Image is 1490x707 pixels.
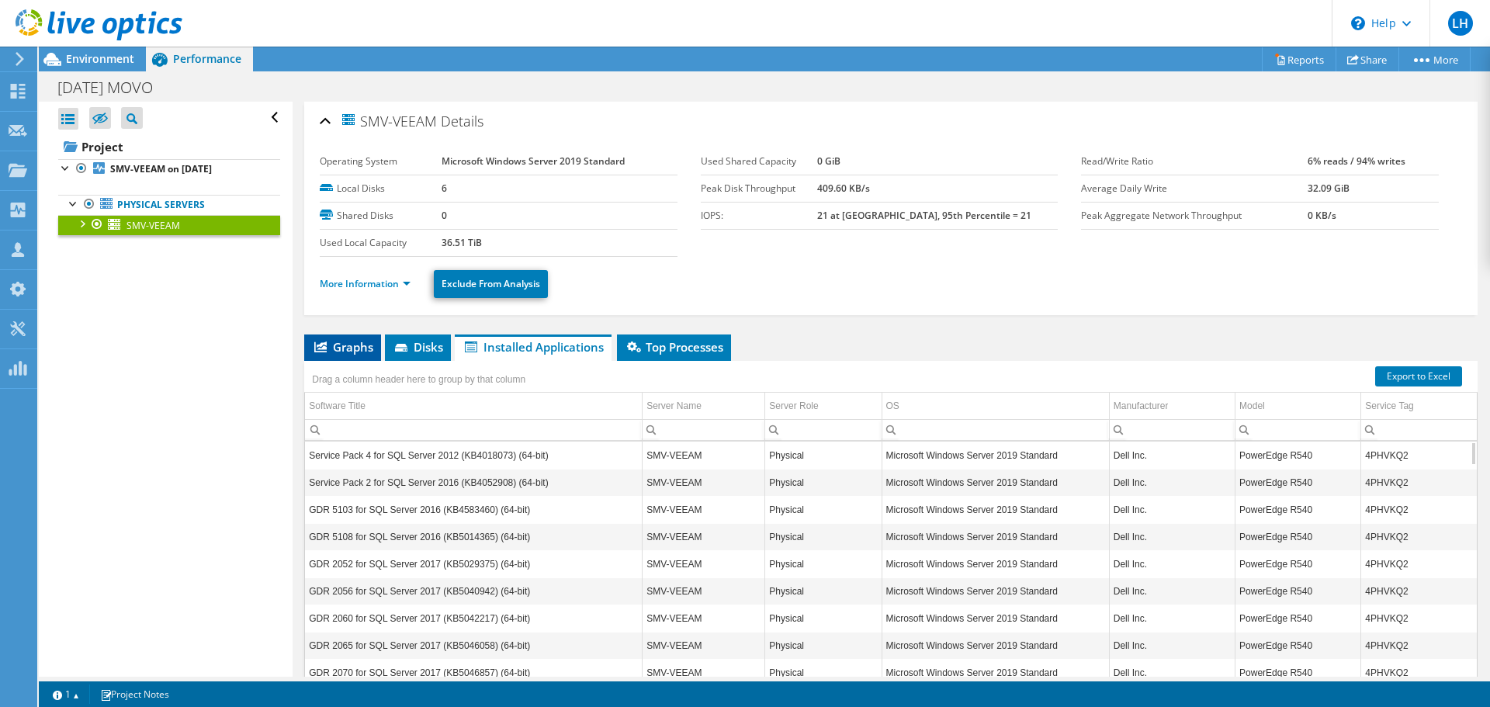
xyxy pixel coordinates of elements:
[1235,550,1361,577] td: Column Model, Value PowerEdge R540
[1114,397,1169,415] div: Manufacturer
[882,577,1109,605] td: Column OS, Value Microsoft Windows Server 2019 Standard
[882,550,1109,577] td: Column OS, Value Microsoft Windows Server 2019 Standard
[89,684,180,704] a: Project Notes
[1109,442,1235,469] td: Column Manufacturer, Value Dell Inc.
[305,442,642,469] td: Column Software Title, Value Service Pack 4 for SQL Server 2012 (KB4018073) (64-bit)
[305,393,642,420] td: Software Title Column
[1235,469,1361,496] td: Column Model, Value PowerEdge R540
[50,79,177,96] h1: [DATE] MOVO
[765,605,882,632] td: Column Server Role, Value Physical
[643,523,765,550] td: Column Server Name, Value SMV-VEEAM
[1361,659,1477,686] td: Column Service Tag, Value 4PHVKQ2
[305,605,642,632] td: Column Software Title, Value GDR 2060 for SQL Server 2017 (KB5042217) (64-bit)
[393,339,443,355] span: Disks
[1235,442,1361,469] td: Column Model, Value PowerEdge R540
[625,339,723,355] span: Top Processes
[882,659,1109,686] td: Column OS, Value Microsoft Windows Server 2019 Standard
[1361,605,1477,632] td: Column Service Tag, Value 4PHVKQ2
[1361,632,1477,659] td: Column Service Tag, Value 4PHVKQ2
[1398,47,1471,71] a: More
[1262,47,1336,71] a: Reports
[765,393,882,420] td: Server Role Column
[320,154,442,169] label: Operating System
[643,393,765,420] td: Server Name Column
[1365,397,1413,415] div: Service Tag
[442,236,482,249] b: 36.51 TiB
[1109,605,1235,632] td: Column Manufacturer, Value Dell Inc.
[173,51,241,66] span: Performance
[882,419,1109,440] td: Column OS, Filter cell
[1361,550,1477,577] td: Column Service Tag, Value 4PHVKQ2
[701,208,817,224] label: IOPS:
[1361,419,1477,440] td: Column Service Tag, Filter cell
[769,397,818,415] div: Server Role
[1081,154,1307,169] label: Read/Write Ratio
[58,134,280,159] a: Project
[643,442,765,469] td: Column Server Name, Value SMV-VEEAM
[320,235,442,251] label: Used Local Capacity
[1308,154,1405,168] b: 6% reads / 94% writes
[1235,577,1361,605] td: Column Model, Value PowerEdge R540
[765,632,882,659] td: Column Server Role, Value Physical
[308,369,529,390] div: Drag a column header here to group by that column
[1109,419,1235,440] td: Column Manufacturer, Filter cell
[882,523,1109,550] td: Column OS, Value Microsoft Windows Server 2019 Standard
[1336,47,1399,71] a: Share
[1109,659,1235,686] td: Column Manufacturer, Value Dell Inc.
[305,523,642,550] td: Column Software Title, Value GDR 5108 for SQL Server 2016 (KB5014365) (64-bit)
[305,550,642,577] td: Column Software Title, Value GDR 2052 for SQL Server 2017 (KB5029375) (64-bit)
[1448,11,1473,36] span: LH
[1351,16,1365,30] svg: \n
[882,393,1109,420] td: OS Column
[882,632,1109,659] td: Column OS, Value Microsoft Windows Server 2019 Standard
[58,215,280,235] a: SMV-VEEAM
[817,154,840,168] b: 0 GiB
[320,181,442,196] label: Local Disks
[765,469,882,496] td: Column Server Role, Value Physical
[643,632,765,659] td: Column Server Name, Value SMV-VEEAM
[1361,469,1477,496] td: Column Service Tag, Value 4PHVKQ2
[1235,496,1361,523] td: Column Model, Value PowerEdge R540
[126,219,180,232] span: SMV-VEEAM
[765,419,882,440] td: Column Server Role, Filter cell
[1235,659,1361,686] td: Column Model, Value PowerEdge R540
[1361,577,1477,605] td: Column Service Tag, Value 4PHVKQ2
[305,659,642,686] td: Column Software Title, Value GDR 2070 for SQL Server 2017 (KB5046857) (64-bit)
[886,397,899,415] div: OS
[882,605,1109,632] td: Column OS, Value Microsoft Windows Server 2019 Standard
[1109,550,1235,577] td: Column Manufacturer, Value Dell Inc.
[66,51,134,66] span: Environment
[1109,393,1235,420] td: Manufacturer Column
[643,550,765,577] td: Column Server Name, Value SMV-VEEAM
[1239,397,1265,415] div: Model
[1361,442,1477,469] td: Column Service Tag, Value 4PHVKQ2
[1109,496,1235,523] td: Column Manufacturer, Value Dell Inc.
[643,577,765,605] td: Column Server Name, Value SMV-VEEAM
[441,112,483,130] span: Details
[1235,393,1361,420] td: Model Column
[320,208,442,224] label: Shared Disks
[309,397,366,415] div: Software Title
[442,182,447,195] b: 6
[1375,366,1462,386] a: Export to Excel
[58,195,280,215] a: Physical Servers
[305,469,642,496] td: Column Software Title, Value Service Pack 2 for SQL Server 2016 (KB4052908) (64-bit)
[110,162,212,175] b: SMV-VEEAM on [DATE]
[442,209,447,222] b: 0
[1235,632,1361,659] td: Column Model, Value PowerEdge R540
[305,632,642,659] td: Column Software Title, Value GDR 2065 for SQL Server 2017 (KB5046058) (64-bit)
[58,159,280,179] a: SMV-VEEAM on [DATE]
[765,659,882,686] td: Column Server Role, Value Physical
[442,154,625,168] b: Microsoft Windows Server 2019 Standard
[701,181,817,196] label: Peak Disk Throughput
[882,442,1109,469] td: Column OS, Value Microsoft Windows Server 2019 Standard
[1081,208,1307,224] label: Peak Aggregate Network Throughput
[1235,419,1361,440] td: Column Model, Filter cell
[643,419,765,440] td: Column Server Name, Filter cell
[340,112,437,130] span: SMV-VEEAM
[305,496,642,523] td: Column Software Title, Value GDR 5103 for SQL Server 2016 (KB4583460) (64-bit)
[463,339,604,355] span: Installed Applications
[1109,577,1235,605] td: Column Manufacturer, Value Dell Inc.
[882,496,1109,523] td: Column OS, Value Microsoft Windows Server 2019 Standard
[312,339,373,355] span: Graphs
